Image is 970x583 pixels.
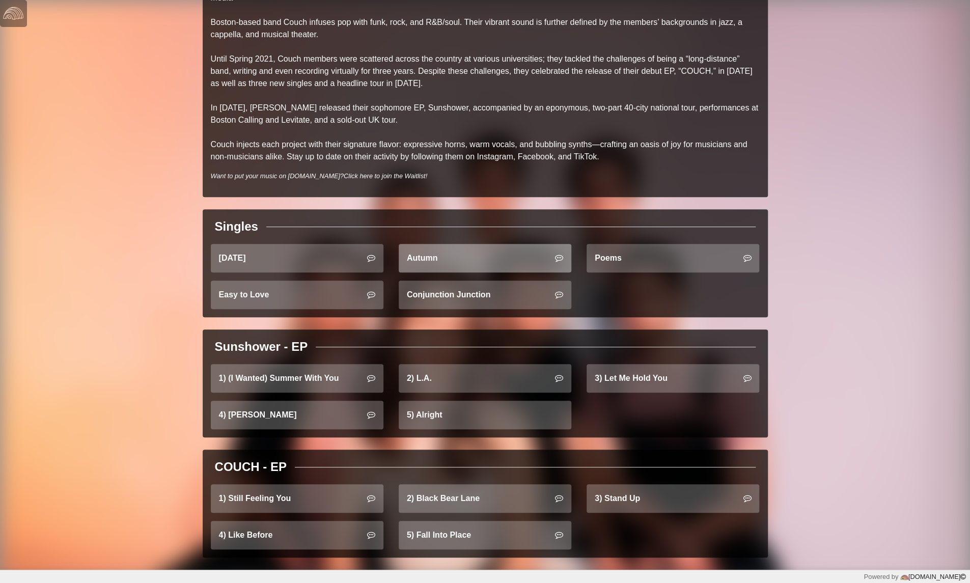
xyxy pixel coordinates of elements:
a: 2) Black Bear Lane [399,484,571,513]
a: Easy to Love [211,281,383,309]
a: Conjunction Junction [399,281,571,309]
a: 3) Let Me Hold You [587,364,759,393]
a: [DATE] [211,244,383,272]
img: logo-white-4c48a5e4bebecaebe01ca5a9d34031cfd3d4ef9ae749242e8c4bf12ef99f53e8.png [3,3,23,23]
a: Poems [587,244,759,272]
div: Sunshower - EP [215,338,308,356]
a: Autumn [399,244,571,272]
a: 1) (I Wanted) Summer With You [211,364,383,393]
a: 4) [PERSON_NAME] [211,401,383,429]
div: Powered by [864,572,966,581]
a: [DOMAIN_NAME] [898,573,966,580]
a: 2) L.A. [399,364,571,393]
div: Singles [215,217,258,236]
div: COUCH - EP [215,458,287,476]
i: Want to put your music on [DOMAIN_NAME]? [211,172,428,180]
a: 5) Alright [399,401,571,429]
a: 1) Still Feeling You [211,484,383,513]
a: 5) Fall Into Place [399,521,571,549]
img: logo-color-e1b8fa5219d03fcd66317c3d3cfaab08a3c62fe3c3b9b34d55d8365b78b1766b.png [900,573,908,581]
a: 4) Like Before [211,521,383,549]
a: Click here to join the Waitlist! [344,172,427,180]
a: 3) Stand Up [587,484,759,513]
